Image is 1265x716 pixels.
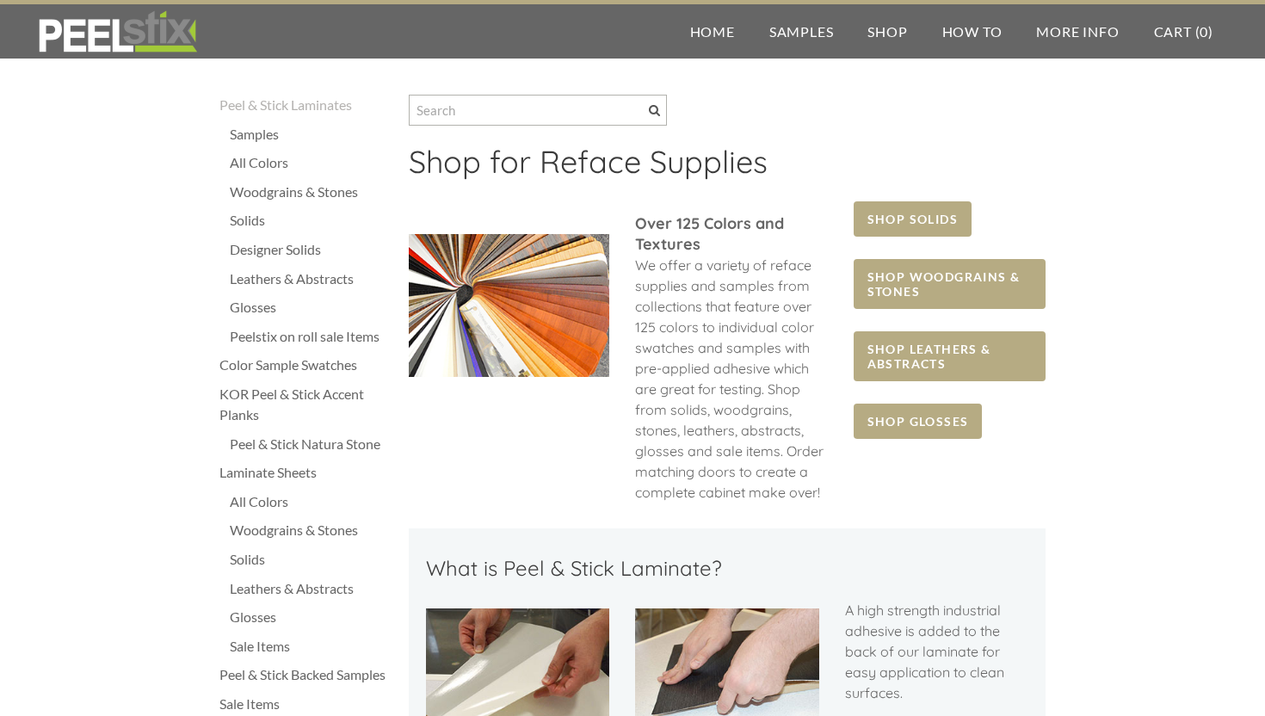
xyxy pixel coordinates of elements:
[649,105,660,116] span: Search
[219,694,392,714] a: Sale Items
[230,297,392,318] a: Glosses
[1137,4,1231,59] a: Cart (0)
[230,491,392,512] a: All Colors
[230,268,392,289] a: Leathers & Abstracts
[752,4,851,59] a: Samples
[219,95,392,115] a: Peel & Stick Laminates
[230,210,392,231] a: Solids
[230,239,392,260] a: Designer Solids
[230,520,392,540] a: Woodgrains & Stones
[673,4,752,59] a: Home
[850,4,924,59] a: Shop
[230,434,392,454] a: Peel & Stick Natura Stone
[230,152,392,173] a: All Colors
[854,259,1046,309] a: SHOP WOODGRAINS & STONES
[409,143,1046,193] h2: ​Shop for Reface Supplies
[854,201,972,237] a: SHOP SOLIDS
[1019,4,1136,59] a: More Info
[34,10,201,53] img: REFACE SUPPLIES
[230,326,392,347] a: Peelstix on roll sale Items
[230,578,392,599] a: Leathers & Abstracts
[635,256,824,501] span: We offer a variety of reface supplies and samples from collections that feature over 125 colors t...
[219,384,392,425] a: KOR Peel & Stick Accent Planks
[230,182,392,202] a: Woodgrains & Stones
[230,549,392,570] a: Solids
[426,555,722,581] font: What is Peel & Stick Laminate?
[230,636,392,657] a: Sale Items
[1200,23,1208,40] span: 0
[230,124,392,145] a: Samples
[854,404,983,439] a: SHOP GLOSSES
[219,355,392,375] a: Color Sample Swatches
[635,213,784,254] font: ​Over 125 Colors and Textures
[219,462,392,483] a: Laminate Sheets
[219,664,392,685] a: Peel & Stick Backed Samples
[854,331,1046,381] a: SHOP LEATHERS & ABSTRACTS
[925,4,1020,59] a: How To
[409,234,609,377] img: Picture
[230,607,392,627] a: Glosses
[409,95,667,126] input: Search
